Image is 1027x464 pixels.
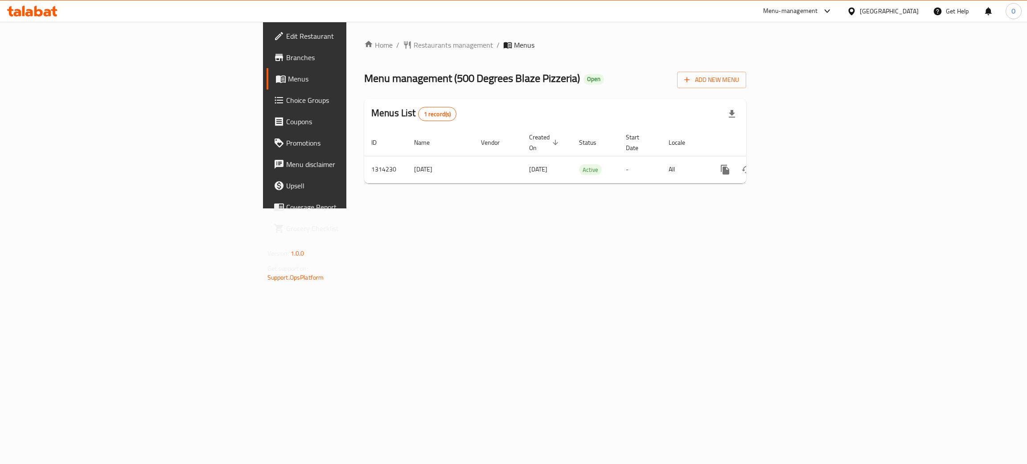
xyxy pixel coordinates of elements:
[707,129,807,156] th: Actions
[579,137,608,148] span: Status
[371,106,456,121] h2: Menus List
[267,90,435,111] a: Choice Groups
[860,6,919,16] div: [GEOGRAPHIC_DATA]
[288,73,427,84] span: Menus
[529,132,561,153] span: Created On
[715,159,736,180] button: more
[684,74,739,85] span: Add New Menu
[418,107,457,121] div: Total records count
[414,137,441,148] span: Name
[529,163,547,175] span: [DATE]
[497,40,500,50] li: /
[669,137,697,148] span: Locale
[407,156,474,183] td: [DATE]
[626,132,651,153] span: Start Date
[267,263,308,274] span: Get support on:
[364,40,746,50] nav: breadcrumb
[414,40,493,50] span: Restaurants management
[364,68,580,88] span: Menu management ( 500 Degrees Blaze Pizzeria )
[514,40,534,50] span: Menus
[1011,6,1015,16] span: O
[661,156,707,183] td: All
[286,159,427,170] span: Menu disclaimer
[403,40,493,50] a: Restaurants management
[286,95,427,106] span: Choice Groups
[286,223,427,234] span: Grocery Checklist
[286,116,427,127] span: Coupons
[267,196,435,218] a: Coverage Report
[419,110,456,118] span: 1 record(s)
[579,164,602,175] div: Active
[619,156,661,183] td: -
[736,159,757,180] button: Change Status
[267,272,324,283] a: Support.OpsPlatform
[583,75,604,83] span: Open
[267,175,435,196] a: Upsell
[267,132,435,154] a: Promotions
[721,103,743,125] div: Export file
[677,72,746,88] button: Add New Menu
[267,68,435,90] a: Menus
[286,138,427,148] span: Promotions
[267,154,435,175] a: Menu disclaimer
[583,74,604,85] div: Open
[286,52,427,63] span: Branches
[286,202,427,212] span: Coverage Report
[291,248,304,259] span: 1.0.0
[763,6,818,16] div: Menu-management
[267,248,289,259] span: Version:
[267,218,435,239] a: Grocery Checklist
[579,165,602,175] span: Active
[267,111,435,132] a: Coupons
[267,25,435,47] a: Edit Restaurant
[286,31,427,41] span: Edit Restaurant
[481,137,511,148] span: Vendor
[364,129,807,183] table: enhanced table
[286,180,427,191] span: Upsell
[371,137,388,148] span: ID
[267,47,435,68] a: Branches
